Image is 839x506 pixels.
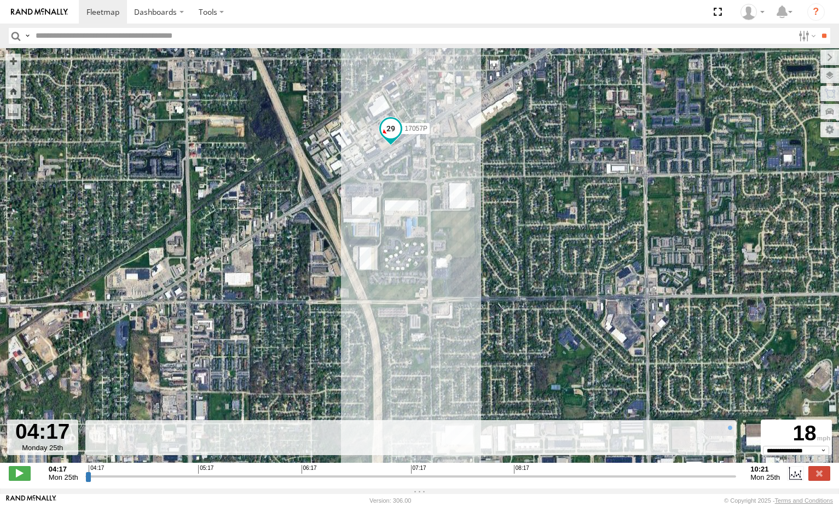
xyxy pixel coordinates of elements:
[5,68,21,84] button: Zoom out
[23,28,32,44] label: Search Query
[794,28,818,44] label: Search Filter Options
[89,465,104,474] span: 04:17
[11,8,68,16] img: rand-logo.svg
[302,465,317,474] span: 06:17
[5,84,21,98] button: Zoom Home
[49,465,78,473] strong: 04:17
[750,465,780,473] strong: 10:21
[807,3,825,21] i: ?
[5,54,21,68] button: Zoom in
[9,466,31,480] label: Play/Stop
[369,497,411,504] div: Version: 306.00
[724,497,833,504] div: © Copyright 2025 -
[820,122,839,137] label: Map Settings
[737,4,768,20] div: Paul Withrow
[514,465,529,474] span: 08:17
[198,465,213,474] span: 05:17
[808,466,830,480] label: Close
[5,104,21,119] label: Measure
[404,124,427,132] span: 17057P
[775,497,833,504] a: Terms and Conditions
[762,421,830,446] div: 18
[6,495,56,506] a: Visit our Website
[49,473,78,481] span: Mon 25th Aug 2025
[411,465,426,474] span: 07:17
[750,473,780,481] span: Mon 25th Aug 2025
